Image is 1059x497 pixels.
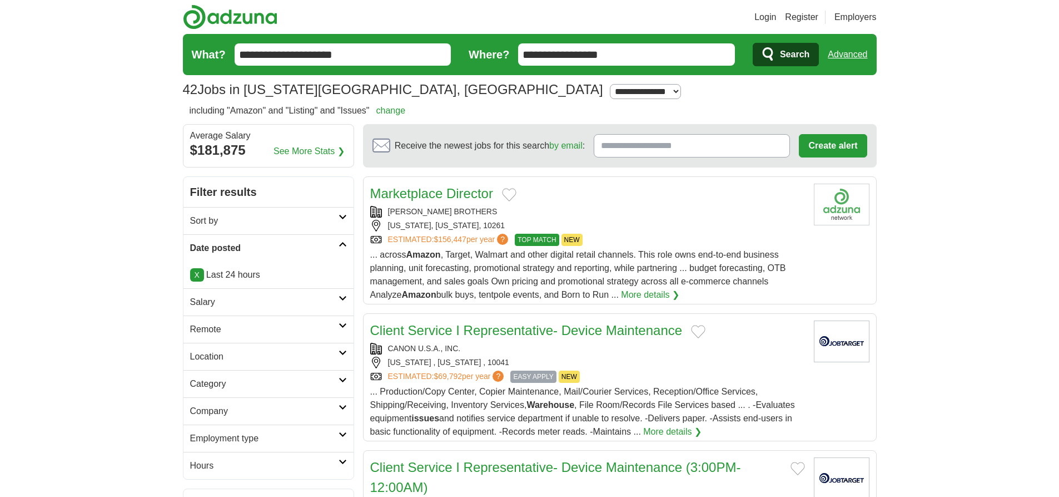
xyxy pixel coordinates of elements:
a: Login [754,11,776,24]
h2: Employment type [190,432,339,445]
button: Add to favorite jobs [502,188,516,201]
span: ? [493,371,504,382]
button: Create alert [799,134,867,158]
h2: including "Amazon" and "Listing" and "Issues" [190,104,406,117]
h2: Sort by [190,214,339,228]
a: ESTIMATED:$156,447per year? [388,234,511,246]
span: $69,792 [434,372,462,381]
span: 42 [183,80,198,100]
a: Employers [834,11,877,24]
label: What? [192,46,226,63]
h2: Filter results [183,177,354,207]
h2: Company [190,405,339,418]
div: CANON U.S.A., INC. [370,343,805,355]
strong: Warehouse [526,400,574,410]
span: Receive the newest jobs for this search : [395,139,585,152]
img: Company logo [814,184,869,225]
a: Date posted [183,234,354,262]
span: EASY APPLY [510,371,556,383]
a: Company [183,397,354,425]
a: See More Stats ❯ [274,145,345,158]
a: Employment type [183,425,354,452]
a: by email [549,141,583,150]
span: NEW [561,234,583,246]
h2: Date posted [190,242,339,255]
h2: Hours [190,459,339,473]
button: Add to favorite jobs [790,462,805,475]
div: $181,875 [190,140,347,160]
a: ESTIMATED:$69,792per year? [388,371,506,383]
h2: Remote [190,323,339,336]
a: change [376,106,406,115]
span: ... across , Target, Walmart and other digital retail channels. This role owns end-to-end busines... [370,250,786,299]
a: Client Service I Representative- Device Maintenance (3:00PM-12:00AM) [370,460,741,495]
span: Search [780,43,809,66]
span: $156,447 [434,235,466,244]
a: Client Service I Representative- Device Maintenance [370,323,683,338]
strong: Amazon [406,250,440,259]
h2: Category [190,377,339,391]
a: More details ❯ [621,288,679,302]
h2: Location [190,350,339,363]
a: Register [785,11,818,24]
label: Where? [469,46,509,63]
span: TOP MATCH [515,234,559,246]
img: Company logo [814,321,869,362]
span: ... Production/Copy Center, Copier Maintenance, Mail/Courier Services, Reception/Office Services,... [370,387,795,436]
span: ? [497,234,508,245]
div: [US_STATE] , [US_STATE] , 10041 [370,357,805,368]
a: Category [183,370,354,397]
a: Sort by [183,207,354,234]
strong: issues [411,414,439,423]
h2: Salary [190,296,339,309]
a: Hours [183,452,354,479]
strong: Amazon [401,290,436,299]
img: Adzuna logo [183,4,277,29]
a: Marketplace Director [370,186,493,201]
a: Location [183,343,354,370]
a: More details ❯ [643,425,702,439]
a: Salary [183,288,354,316]
h1: Jobs in [US_STATE][GEOGRAPHIC_DATA], [GEOGRAPHIC_DATA] [183,82,603,97]
button: Add to favorite jobs [691,325,705,338]
div: [US_STATE], [US_STATE], 10261 [370,220,805,232]
a: X [190,268,204,282]
p: Last 24 hours [190,268,347,282]
button: Search [753,43,819,66]
div: Average Salary [190,131,347,140]
a: Remote [183,316,354,343]
span: NEW [559,371,580,383]
a: Advanced [828,43,867,66]
div: [PERSON_NAME] BROTHERS [370,206,805,218]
